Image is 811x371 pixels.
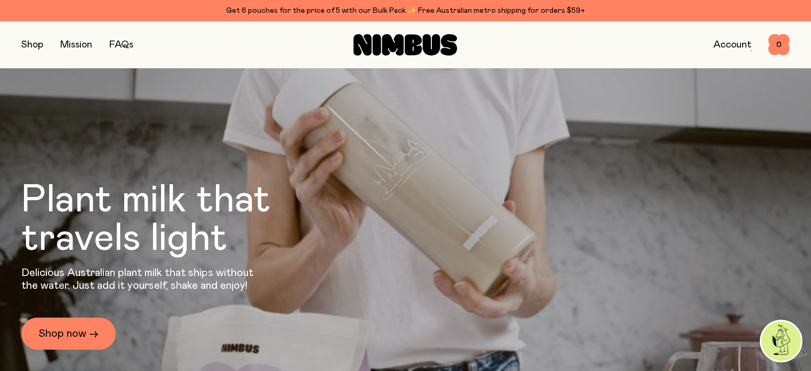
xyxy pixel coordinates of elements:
[21,181,328,258] h1: Plant milk that travels light
[761,321,801,361] img: agent
[109,40,133,50] a: FAQs
[713,40,751,50] a: Account
[21,266,260,292] p: Delicious Australian plant milk that ships without the water. Just add it yourself, shake and enjoy!
[768,34,790,56] button: 0
[21,318,116,350] a: Shop now →
[21,4,790,17] div: Get 6 pouches for the price of 5 with our Bulk Pack ✨ Free Australian metro shipping for orders $59+
[60,40,92,50] a: Mission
